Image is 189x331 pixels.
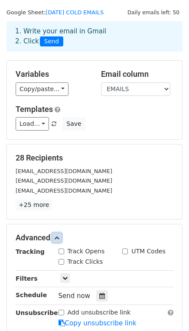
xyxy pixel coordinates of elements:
[16,177,112,184] small: [EMAIL_ADDRESS][DOMAIN_NAME]
[16,153,173,163] h5: 28 Recipients
[16,117,49,131] a: Load...
[68,257,103,266] label: Track Clicks
[16,168,112,174] small: [EMAIL_ADDRESS][DOMAIN_NAME]
[16,105,53,114] a: Templates
[9,26,180,46] div: 1. Write your email in Gmail 2. Click
[146,289,189,331] iframe: Chat Widget
[68,308,131,317] label: Add unsubscribe link
[101,69,173,79] h5: Email column
[59,292,91,300] span: Send now
[131,247,165,256] label: UTM Codes
[16,187,112,194] small: [EMAIL_ADDRESS][DOMAIN_NAME]
[16,233,173,243] h5: Advanced
[16,292,47,298] strong: Schedule
[68,247,105,256] label: Track Opens
[16,309,58,316] strong: Unsubscribe
[124,8,182,17] span: Daily emails left: 50
[46,9,104,16] a: [DATE] COLD EMAILS
[16,200,52,210] a: +25 more
[40,36,63,47] span: Send
[62,117,85,131] button: Save
[16,69,88,79] h5: Variables
[16,248,45,255] strong: Tracking
[59,319,137,327] a: Copy unsubscribe link
[16,82,68,96] a: Copy/paste...
[124,9,182,16] a: Daily emails left: 50
[16,275,38,282] strong: Filters
[7,9,104,16] small: Google Sheet:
